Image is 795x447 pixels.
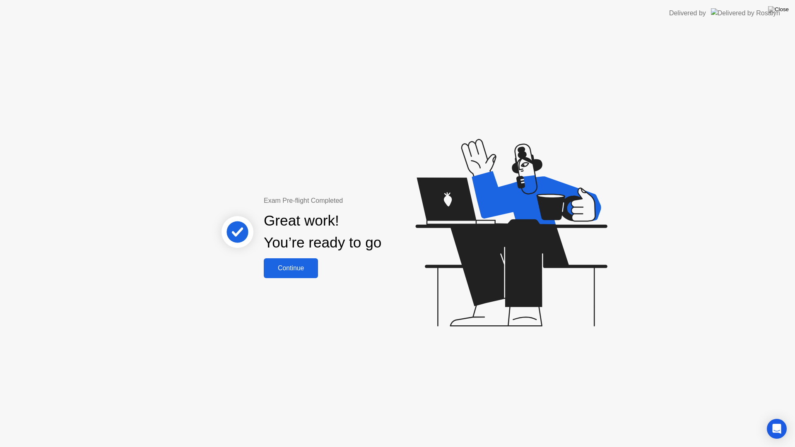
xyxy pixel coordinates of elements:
div: Exam Pre-flight Completed [264,196,435,206]
div: Continue [266,264,316,272]
div: Delivered by [669,8,706,18]
button: Continue [264,258,318,278]
img: Close [768,6,789,13]
div: Open Intercom Messenger [767,419,787,439]
img: Delivered by Rosalyn [711,8,780,18]
div: Great work! You’re ready to go [264,210,381,254]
